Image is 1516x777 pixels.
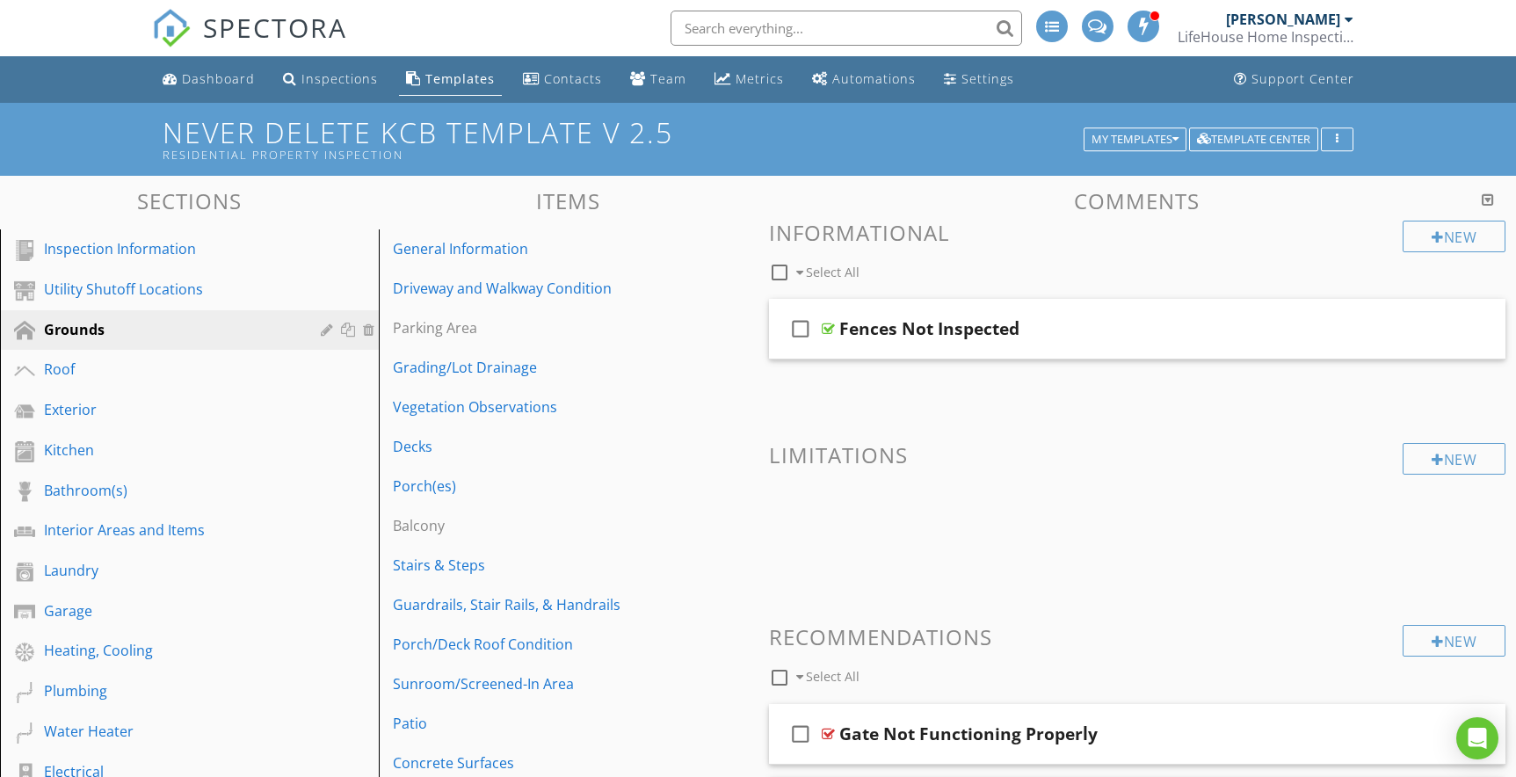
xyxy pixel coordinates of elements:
div: Decks [393,436,683,457]
div: Utility Shutoff Locations [44,279,295,300]
span: Select All [806,264,860,280]
div: New [1403,625,1505,657]
div: Balcony [393,515,683,536]
div: Open Intercom Messenger [1456,717,1498,759]
div: Gate Not Functioning Properly [839,723,1098,744]
a: Contacts [516,63,609,96]
div: Bathroom(s) [44,480,295,501]
div: [PERSON_NAME] [1226,11,1340,28]
a: Settings [937,63,1021,96]
div: Porch/Deck Roof Condition [393,634,683,655]
div: Settings [961,70,1014,87]
div: Team [650,70,686,87]
div: Sunroom/Screened-In Area [393,673,683,694]
button: My Templates [1084,127,1186,152]
div: My Templates [1092,134,1179,146]
div: Metrics [736,70,784,87]
div: Laundry [44,560,295,581]
a: Template Center [1189,130,1318,146]
img: The Best Home Inspection Software - Spectora [152,9,191,47]
span: SPECTORA [203,9,347,46]
div: LifeHouse Home Inspections [1178,28,1353,46]
div: Porch(es) [393,476,683,497]
div: Garage [44,600,295,621]
div: Patio [393,713,683,734]
h3: Informational [769,221,1506,244]
div: Concrete Surfaces [393,752,683,773]
h1: NEVER DELETE KCB TEMPLATE v 2.5 [163,117,1353,162]
a: SPECTORA [152,24,347,61]
div: Stairs & Steps [393,555,683,576]
h3: Recommendations [769,625,1506,649]
div: Template Center [1197,134,1310,146]
a: Dashboard [156,63,262,96]
div: Kitchen [44,439,295,461]
button: Template Center [1189,127,1318,152]
div: Driveway and Walkway Condition [393,278,683,299]
div: Grounds [44,319,295,340]
div: Interior Areas and Items [44,519,295,541]
i: check_box_outline_blank [787,713,815,755]
a: Templates [399,63,502,96]
div: New [1403,221,1505,252]
div: Grading/Lot Drainage [393,357,683,378]
h3: Comments [769,189,1506,213]
div: Inspection Information [44,238,295,259]
div: Support Center [1251,70,1354,87]
div: Inspections [301,70,378,87]
a: Team [623,63,693,96]
a: Inspections [276,63,385,96]
div: Fences Not Inspected [839,318,1019,339]
div: Exterior [44,399,295,420]
h3: Items [379,189,758,213]
a: Support Center [1227,63,1361,96]
div: Templates [425,70,495,87]
span: Select All [806,668,860,685]
div: Contacts [544,70,602,87]
a: Automations (Advanced) [805,63,923,96]
div: Water Heater [44,721,295,742]
div: New [1403,443,1505,475]
div: Parking Area [393,317,683,338]
div: Vegetation Observations [393,396,683,418]
div: Dashboard [182,70,255,87]
div: Residential Property Inspection [163,148,1089,162]
div: Roof [44,359,295,380]
div: Automations [832,70,916,87]
h3: Limitations [769,443,1506,467]
div: Plumbing [44,680,295,701]
a: Metrics [707,63,791,96]
div: General Information [393,238,683,259]
input: Search everything... [671,11,1022,46]
div: Guardrails, Stair Rails, & Handrails [393,594,683,615]
i: check_box_outline_blank [787,308,815,350]
div: Heating, Cooling [44,640,295,661]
